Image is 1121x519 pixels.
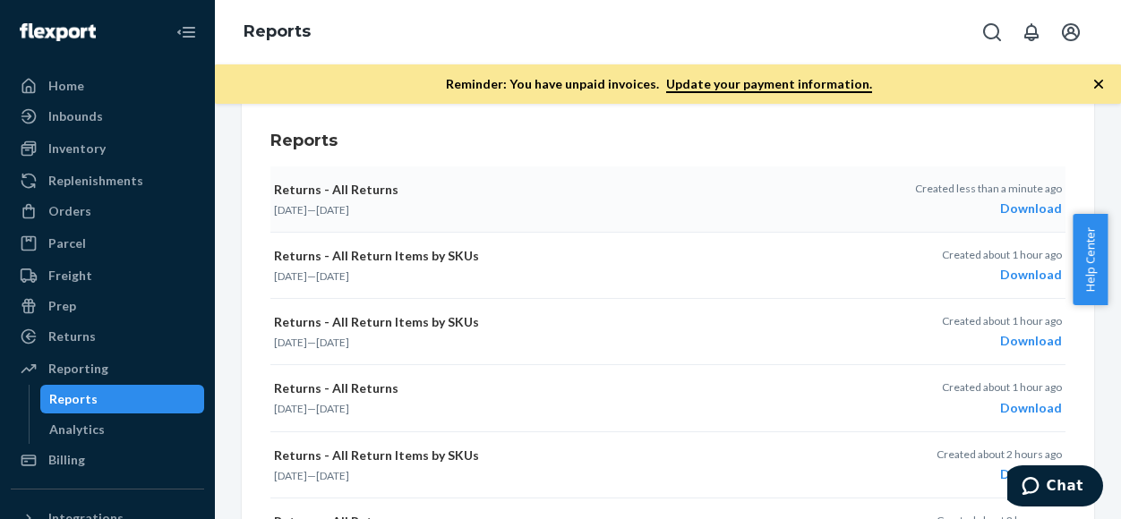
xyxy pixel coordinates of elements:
iframe: Opens a widget where you can chat to one of our agents [1007,465,1103,510]
a: Billing [11,446,204,474]
time: [DATE] [316,203,349,217]
p: Created about 2 hours ago [937,447,1062,462]
div: Download [915,200,1062,217]
div: Billing [48,451,85,469]
p: Returns - All Return Items by SKUs [274,447,794,464]
div: Parcel [48,234,86,252]
p: — [274,268,794,284]
img: Flexport logo [20,23,96,41]
a: Inbounds [11,102,204,131]
p: Returns - All Returns [274,181,794,199]
a: Reports [244,21,311,41]
button: Returns - All Return Items by SKUs[DATE]—[DATE]Created about 2 hours agoDownload [270,432,1065,498]
p: — [274,401,794,416]
button: Close Navigation [168,14,204,50]
a: Freight [11,261,204,290]
div: Download [942,399,1062,417]
a: Prep [11,292,204,320]
a: Replenishments [11,166,204,195]
a: Reports [40,385,205,413]
div: Home [48,77,84,95]
div: Download [942,332,1062,350]
p: — [274,468,794,483]
p: Created about 1 hour ago [942,247,1062,262]
button: Returns - All Return Items by SKUs[DATE]—[DATE]Created about 1 hour agoDownload [270,233,1065,299]
a: Inventory [11,134,204,163]
div: Inventory [48,140,106,157]
p: Created less than a minute ago [915,181,1062,196]
div: Prep [48,297,76,315]
time: [DATE] [274,336,307,349]
button: Returns - All Returns[DATE]—[DATE]Created less than a minute agoDownload [270,166,1065,233]
div: Replenishments [48,172,143,190]
a: Parcel [11,229,204,258]
div: Download [937,465,1062,483]
p: — [274,335,794,350]
time: [DATE] [316,269,349,283]
time: [DATE] [316,402,349,415]
h3: Reports [270,129,1065,152]
div: Freight [48,267,92,285]
div: Reports [49,390,98,408]
p: Created about 1 hour ago [942,379,1062,395]
p: Returns - All Returns [274,379,794,397]
time: [DATE] [316,336,349,349]
button: Open notifications [1014,14,1049,50]
div: Inbounds [48,107,103,125]
p: Reminder: You have unpaid invoices. [446,75,872,93]
ol: breadcrumbs [229,6,325,58]
button: Returns - All Return Items by SKUs[DATE]—[DATE]Created about 1 hour agoDownload [270,299,1065,365]
a: Returns [11,322,204,351]
a: Home [11,72,204,100]
button: Open account menu [1053,14,1089,50]
a: Update your payment information. [666,76,872,93]
a: Analytics [40,415,205,444]
time: [DATE] [274,469,307,482]
p: — [274,202,794,217]
button: Returns - All Returns[DATE]—[DATE]Created about 1 hour agoDownload [270,365,1065,431]
a: Orders [11,197,204,225]
time: [DATE] [274,402,307,415]
div: Download [942,266,1062,284]
time: [DATE] [274,269,307,283]
div: Orders [48,202,91,220]
button: Help Center [1073,214,1108,305]
div: Analytics [49,421,105,438]
p: Created about 1 hour ago [942,313,1062,328]
time: [DATE] [316,469,349,482]
div: Reporting [48,360,108,378]
p: Returns - All Return Items by SKUs [274,313,794,331]
time: [DATE] [274,203,307,217]
a: Reporting [11,354,204,383]
button: Open Search Box [974,14,1010,50]
div: Returns [48,328,96,345]
p: Returns - All Return Items by SKUs [274,247,794,265]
